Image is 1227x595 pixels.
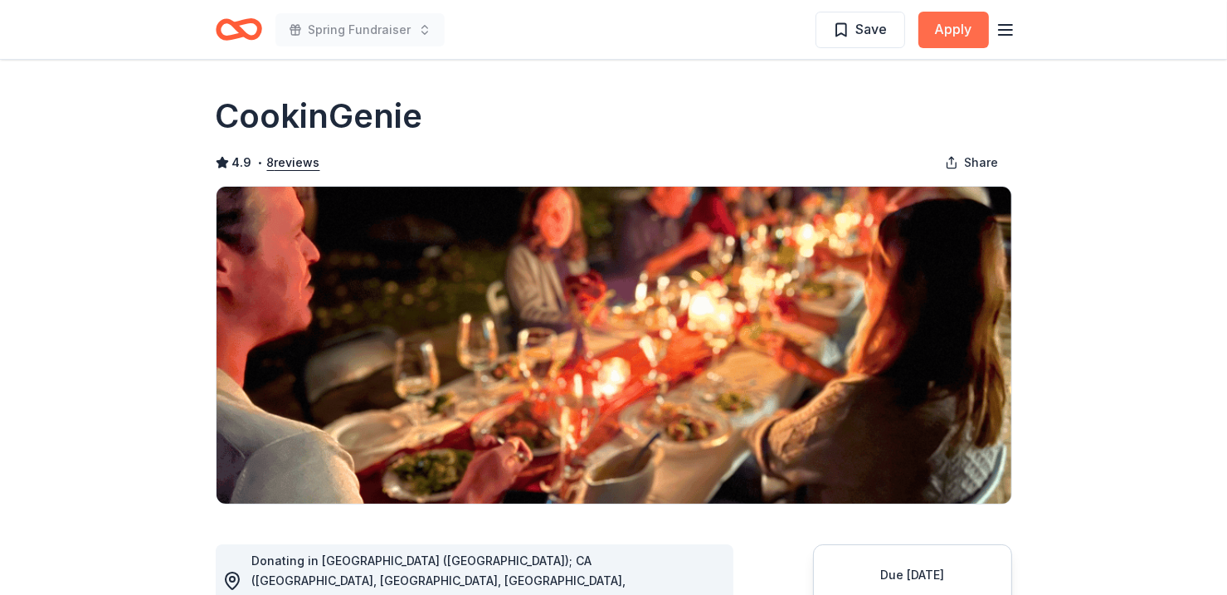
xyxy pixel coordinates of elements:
[816,12,905,48] button: Save
[232,153,252,173] span: 4.9
[918,12,989,48] button: Apply
[256,156,262,169] span: •
[217,187,1011,504] img: Image for CookinGenie
[267,153,320,173] button: 8reviews
[932,146,1012,179] button: Share
[275,13,445,46] button: Spring Fundraiser
[965,153,999,173] span: Share
[216,10,262,49] a: Home
[856,18,888,40] span: Save
[216,93,423,139] h1: CookinGenie
[309,20,411,40] span: Spring Fundraiser
[834,565,991,585] div: Due [DATE]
